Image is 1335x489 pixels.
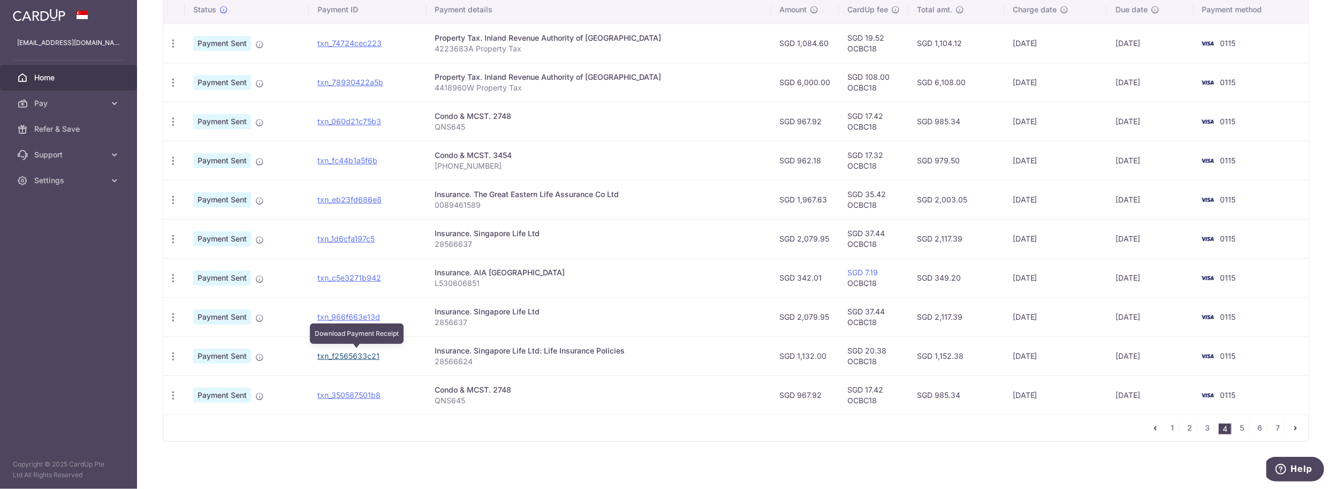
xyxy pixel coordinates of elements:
td: [DATE] [1004,141,1108,180]
td: SGD 2,117.39 [909,297,1004,336]
span: Payment Sent [193,388,251,403]
span: 0115 [1220,195,1236,204]
img: Bank Card [1197,389,1218,402]
div: Property Tax. Inland Revenue Authority of [GEOGRAPHIC_DATA] [435,33,763,43]
span: Total amt. [917,4,953,15]
span: Charge date [1013,4,1057,15]
span: CardUp fee [848,4,889,15]
span: Payment Sent [193,153,251,168]
nav: pager [1149,415,1308,441]
img: Bank Card [1197,311,1218,324]
div: Condo & MCST. 2748 [435,111,763,122]
span: Home [34,72,105,83]
td: [DATE] [1004,24,1108,63]
td: SGD 967.92 [771,102,839,141]
span: 0115 [1220,39,1236,48]
span: Payment Sent [193,75,251,90]
div: Insurance. Singapore Life Ltd [435,228,763,239]
td: SGD 2,079.95 [771,219,839,258]
p: 4223683A Property Tax [435,43,763,54]
a: 2 [1184,422,1196,434]
span: 0115 [1220,117,1236,126]
div: Insurance. AIA [GEOGRAPHIC_DATA] [435,267,763,278]
td: SGD 1,104.12 [909,24,1004,63]
div: Insurance. The Great Eastern Life Assurance Co Ltd [435,189,763,200]
td: SGD 967.92 [771,375,839,415]
td: [DATE] [1107,102,1193,141]
a: txn_1d6cfa197c5 [317,234,375,243]
span: Amount [780,4,807,15]
p: [EMAIL_ADDRESS][DOMAIN_NAME] [17,37,120,48]
p: 28566637 [435,239,763,250]
td: SGD 19.52 OCBC18 [839,24,909,63]
td: SGD 2,117.39 [909,219,1004,258]
td: SGD 342.01 [771,258,839,297]
td: [DATE] [1107,297,1193,336]
a: txn_eb23fd686e8 [317,195,382,204]
td: SGD 20.38 OCBC18 [839,336,909,375]
div: Download Payment Receipt [310,324,404,344]
p: QNS645 [435,395,763,406]
td: SGD 35.42 OCBC18 [839,180,909,219]
li: 4 [1219,424,1232,434]
td: [DATE] [1004,219,1108,258]
div: Condo & MCST. 3454 [435,150,763,161]
a: 7 [1271,422,1284,434]
td: OCBC18 [839,258,909,297]
p: 28566624 [435,356,763,367]
img: Bank Card [1197,154,1218,167]
td: SGD 349.20 [909,258,1004,297]
td: SGD 985.34 [909,375,1004,415]
td: SGD 17.42 OCBC18 [839,375,909,415]
p: 4418960W Property Tax [435,82,763,93]
span: 0115 [1220,390,1236,400]
img: Bank Card [1197,232,1218,245]
a: txn_fc44b1a5f6b [317,156,377,165]
td: [DATE] [1107,375,1193,415]
img: Bank Card [1197,350,1218,363]
p: [PHONE_NUMBER] [435,161,763,171]
a: txn_c5e3271b942 [317,273,381,282]
a: 3 [1201,422,1214,434]
img: CardUp [13,9,65,21]
td: SGD 37.44 OCBC18 [839,219,909,258]
td: SGD 1,152.38 [909,336,1004,375]
span: Due date [1116,4,1148,15]
div: Insurance. Singapore Life Ltd [435,306,763,317]
img: Bank Card [1197,76,1218,89]
a: SGD 7.19 [848,268,878,277]
td: [DATE] [1004,258,1108,297]
td: [DATE] [1004,297,1108,336]
td: [DATE] [1004,102,1108,141]
td: SGD 962.18 [771,141,839,180]
td: [DATE] [1107,63,1193,102]
span: Payment Sent [193,192,251,207]
td: [DATE] [1107,141,1193,180]
td: [DATE] [1107,336,1193,375]
a: txn_060d21c75b3 [317,117,381,126]
p: QNS645 [435,122,763,132]
a: txn_f2565633c21 [317,351,380,360]
span: Payment Sent [193,114,251,129]
span: 0115 [1220,234,1236,243]
img: Bank Card [1197,272,1218,284]
td: [DATE] [1107,258,1193,297]
img: Bank Card [1197,193,1218,206]
a: txn_966f663e13d [317,312,380,321]
td: [DATE] [1107,24,1193,63]
td: SGD 6,108.00 [909,63,1004,102]
div: Insurance. Singapore Life Ltd: Life Insurance Policies [435,345,763,356]
td: [DATE] [1004,375,1108,415]
img: Bank Card [1197,115,1218,128]
span: Status [193,4,216,15]
td: [DATE] [1107,180,1193,219]
div: Condo & MCST. 2748 [435,385,763,395]
span: Refer & Save [34,124,105,134]
span: Payment Sent [193,310,251,325]
span: Payment Sent [193,270,251,285]
span: Payment Sent [193,231,251,246]
td: [DATE] [1107,219,1193,258]
p: L530606851 [435,278,763,289]
span: Pay [34,98,105,109]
